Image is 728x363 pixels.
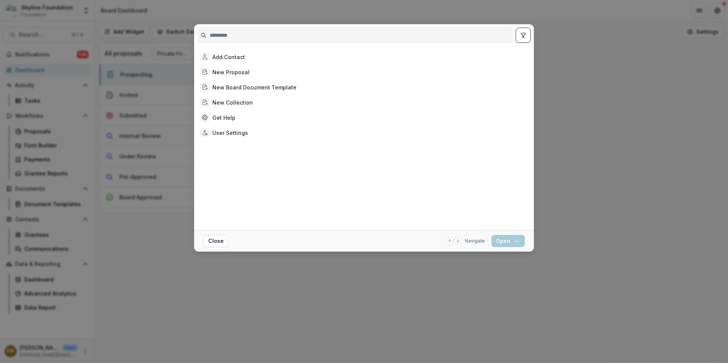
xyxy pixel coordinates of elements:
div: New Proposal [212,68,249,76]
button: toggle filters [516,28,531,43]
div: New Collection [212,99,253,106]
span: Navigate [465,238,485,244]
div: New Board Document Template [212,83,297,91]
div: User Settings [212,129,248,137]
button: Open [491,235,525,247]
button: Close [203,235,229,247]
div: Get Help [212,114,235,122]
div: Add Contact [212,53,245,61]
